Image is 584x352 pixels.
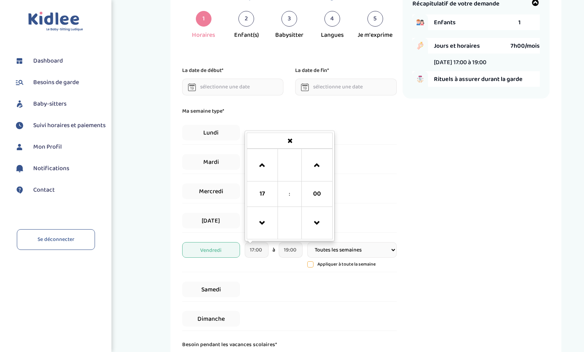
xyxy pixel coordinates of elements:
[281,11,297,27] div: 3
[33,121,106,130] span: Suivi horaires et paiements
[182,213,240,228] span: [DATE]
[14,98,25,110] img: babysitters.svg
[279,242,303,258] input: heure de fin
[251,209,274,237] a: Decrement Hour
[321,31,344,40] div: Langues
[305,151,328,179] a: Increment Minute
[14,77,106,88] a: Besoins de garde
[33,142,62,152] span: Mon Profil
[14,55,25,67] img: dashboard.svg
[358,31,392,40] div: Je m'exprime
[33,78,79,87] span: Besoins de garde
[33,56,63,66] span: Dashboard
[192,31,215,40] div: Horaires
[17,229,95,250] a: Se déconnecter
[182,66,224,75] p: La date de début*
[14,120,25,131] img: suivihoraire.svg
[14,141,106,153] a: Mon Profil
[234,31,259,40] div: Enfant(s)
[252,183,273,205] span: Pick Hour
[272,246,275,254] span: à
[14,98,106,110] a: Baby-sitters
[182,125,240,140] span: Lundi
[245,242,269,258] input: heure de debut
[182,154,240,170] span: Mardi
[295,79,397,95] input: sélectionne une date
[182,183,240,199] span: Mercredi
[196,11,211,27] div: 1
[306,183,328,205] span: Pick Minute
[251,151,274,179] a: Increment Hour
[324,11,340,27] div: 4
[14,163,106,174] a: Notifications
[14,55,106,67] a: Dashboard
[182,107,397,115] p: Ma semaine type*
[434,41,511,51] span: Jours et horaires
[14,141,25,153] img: profil.svg
[434,18,519,27] span: Enfants
[28,12,83,32] img: logo.svg
[367,11,383,27] div: 5
[14,77,25,88] img: besoin.svg
[278,181,301,207] td: :
[182,340,397,349] p: Besoin pendant les vacances scolaires*
[412,14,428,30] img: boy_girl.png
[33,185,55,195] span: Contact
[238,11,254,27] div: 2
[14,184,25,196] img: contact.svg
[182,311,240,327] span: Dimanche
[305,209,328,237] a: Decrement Minute
[33,164,69,173] span: Notifications
[182,79,284,95] input: sélectionne une date
[14,184,106,196] a: Contact
[182,242,240,258] span: Vendredi
[412,38,428,54] img: hand_clock.png
[182,282,240,297] span: Samedi
[434,57,486,67] li: [DATE] 17:00 à 19:00
[275,31,303,40] div: Babysitter
[518,18,521,27] span: 1
[434,74,540,84] span: Rituels à assurer durant la garde
[247,135,333,148] a: Close the picker
[14,163,25,174] img: notification.svg
[33,99,66,109] span: Baby-sitters
[317,261,376,268] p: Appliquer à toute la semaine
[511,41,540,51] span: 7h00/mois
[14,120,106,131] a: Suivi horaires et paiements
[412,71,428,87] img: hand_to_do_list.png
[295,66,329,75] p: La date de fin*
